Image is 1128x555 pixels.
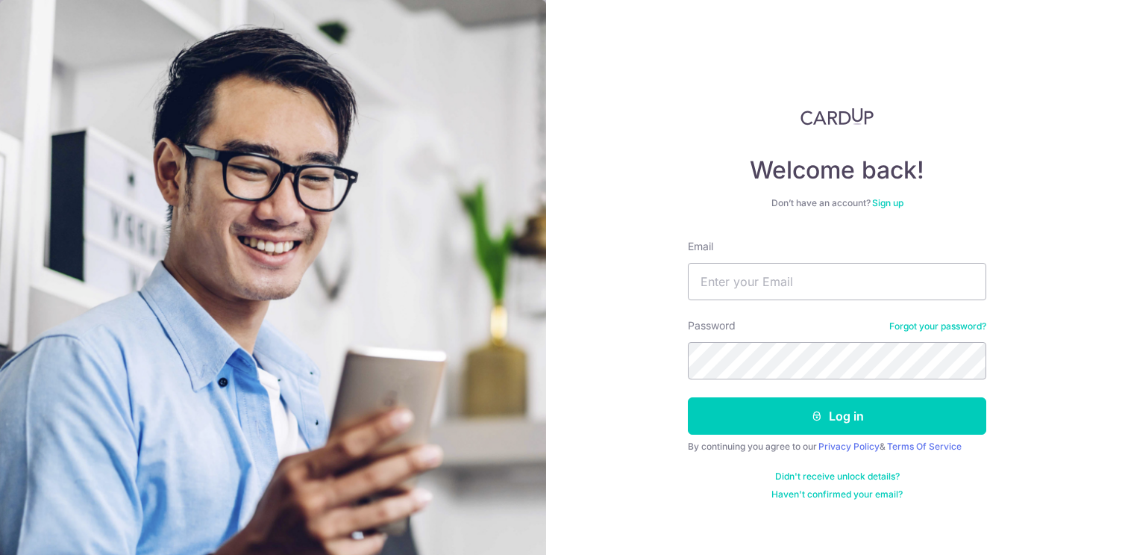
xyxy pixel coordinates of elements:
[688,397,986,435] button: Log in
[800,108,874,125] img: CardUp Logo
[771,489,903,500] a: Haven't confirmed your email?
[688,318,736,333] label: Password
[775,471,900,483] a: Didn't receive unlock details?
[818,441,880,452] a: Privacy Policy
[688,239,713,254] label: Email
[889,320,986,332] a: Forgot your password?
[887,441,962,452] a: Terms Of Service
[688,155,986,185] h4: Welcome back!
[872,197,903,208] a: Sign up
[688,441,986,453] div: By continuing you agree to our &
[688,197,986,209] div: Don’t have an account?
[688,263,986,300] input: Enter your Email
